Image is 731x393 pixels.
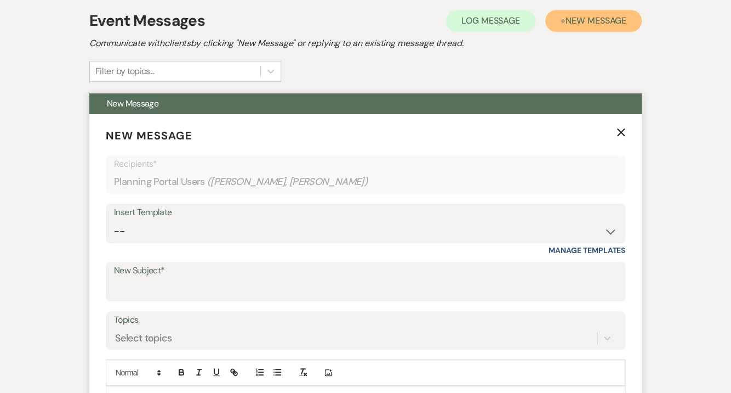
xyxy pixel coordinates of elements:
div: Planning Portal Users [114,171,617,193]
label: Topics [114,312,617,328]
span: Log Message [461,15,520,26]
button: Log Message [446,10,535,32]
span: New Message [566,15,626,26]
div: Select topics [115,331,172,346]
label: New Subject* [114,263,617,279]
span: New Message [107,98,158,109]
button: +New Message [545,10,642,32]
span: New Message [106,128,192,143]
span: ( [PERSON_NAME], [PERSON_NAME] ) [207,175,368,189]
div: Filter by topics... [95,65,154,78]
h1: Event Messages [89,9,205,32]
p: Recipients* [114,157,617,171]
a: Manage Templates [549,245,625,255]
h2: Communicate with clients by clicking "New Message" or replying to an existing message thread. [89,37,642,50]
div: Insert Template [114,205,617,221]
